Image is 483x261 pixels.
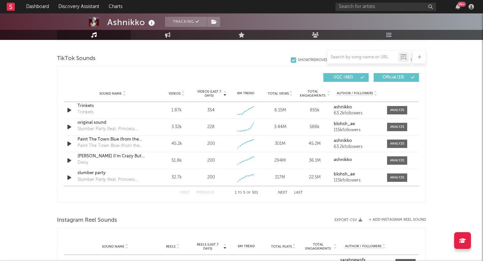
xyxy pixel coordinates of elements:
[265,107,296,114] div: 6.15M
[207,174,215,181] div: 200
[299,107,330,114] div: 855k
[334,105,352,109] strong: ashnikko
[207,124,215,130] div: 228
[328,75,359,80] span: UGC ( 482 )
[238,191,242,194] span: to
[169,92,180,96] span: Videos
[265,174,296,181] div: 117M
[362,218,426,222] div: + Add Instagram Reel Sound
[334,122,355,126] strong: blohsh_ae
[458,2,466,7] div: 99 +
[77,109,94,116] div: Trinkets
[230,244,263,249] div: 6M Trend
[334,122,380,126] a: blohsh_ae
[299,90,326,98] span: Total Engagements
[77,159,88,166] div: Daisy
[77,170,148,176] a: slumber party
[77,103,148,109] a: Trinkets
[161,174,192,181] div: 32.7k
[304,243,333,251] span: Total Engagements
[193,243,222,251] span: Reels (last 7 days)
[77,143,148,149] div: Paint The Town Blue (from the series Arcane League of Legends)
[299,124,330,130] div: 588k
[265,157,296,164] div: 294M
[207,141,215,147] div: 200
[207,157,215,164] div: 200
[197,191,214,195] button: Previous
[345,244,381,249] span: Author / Followers
[271,245,292,249] span: Total Plays
[337,91,373,96] span: Author / Followers
[265,141,296,147] div: 301M
[77,176,148,183] div: Slumber Party (feat. Princess Nokia)
[161,107,192,114] div: 1.87k
[374,73,419,82] button: Official(19)
[455,4,460,9] button: 99+
[77,153,148,160] a: [PERSON_NAME] (I’m Crazy But You Like That)
[247,191,251,194] span: of
[230,91,261,96] div: 6M Trend
[334,172,380,177] a: blohsh_ae
[334,158,352,162] strong: ashnikko
[334,158,380,162] a: ashnikko
[334,178,380,183] div: 115k followers
[334,218,362,222] button: Export CSV
[335,3,436,11] input: Search for artists
[107,17,157,28] div: Ashnikko
[57,216,117,224] span: Instagram Reel Sounds
[334,139,352,143] strong: ashnikko
[334,105,380,110] a: ashnikko
[166,245,175,249] span: Reels
[378,75,409,80] span: Official ( 19 )
[77,119,148,126] a: original sound
[334,139,380,143] a: ashnikko
[161,141,192,147] div: 45.2k
[268,92,289,96] span: Total Views
[278,191,287,195] button: Next
[299,157,330,164] div: 36.1M
[327,55,398,60] input: Search by song name or URL
[207,107,215,114] div: 354
[228,189,265,197] div: 1 5 501
[334,172,355,176] strong: blohsh_ae
[196,90,223,98] span: Videos (last 7 days)
[369,218,426,222] button: + Add Instagram Reel Sound
[102,245,124,249] span: Sound Name
[299,141,330,147] div: 45.2M
[161,157,192,164] div: 51.8k
[334,145,380,149] div: 63.2k followers
[161,124,192,130] div: 3.32k
[294,191,303,195] button: Last
[334,128,380,133] div: 115k followers
[77,136,148,143] a: Paint The Town Blue (from the series Arcane League of Legends)
[265,124,296,130] div: 3.44M
[323,73,369,82] button: UGC(482)
[99,92,122,96] span: Sound Name
[165,17,207,27] button: Tracking
[299,174,330,181] div: 22.5M
[334,111,380,116] div: 63.2k followers
[77,126,148,133] div: Slumber Party (feat. Princess Nokia)
[180,191,190,195] button: First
